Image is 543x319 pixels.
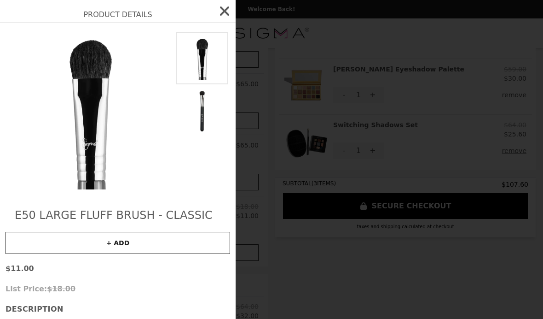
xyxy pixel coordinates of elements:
[47,284,75,293] span: $18.00
[6,232,230,254] button: + ADD
[6,304,230,315] h3: Description
[15,208,221,223] h2: E50 Large Fluff Brush - Classic
[176,84,228,137] img: Default Title
[6,284,230,295] p: List Price:
[176,32,228,84] img: Default Title
[6,32,174,189] img: Default Title
[6,263,230,274] p: $11.00
[176,137,228,144] img: Default Title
